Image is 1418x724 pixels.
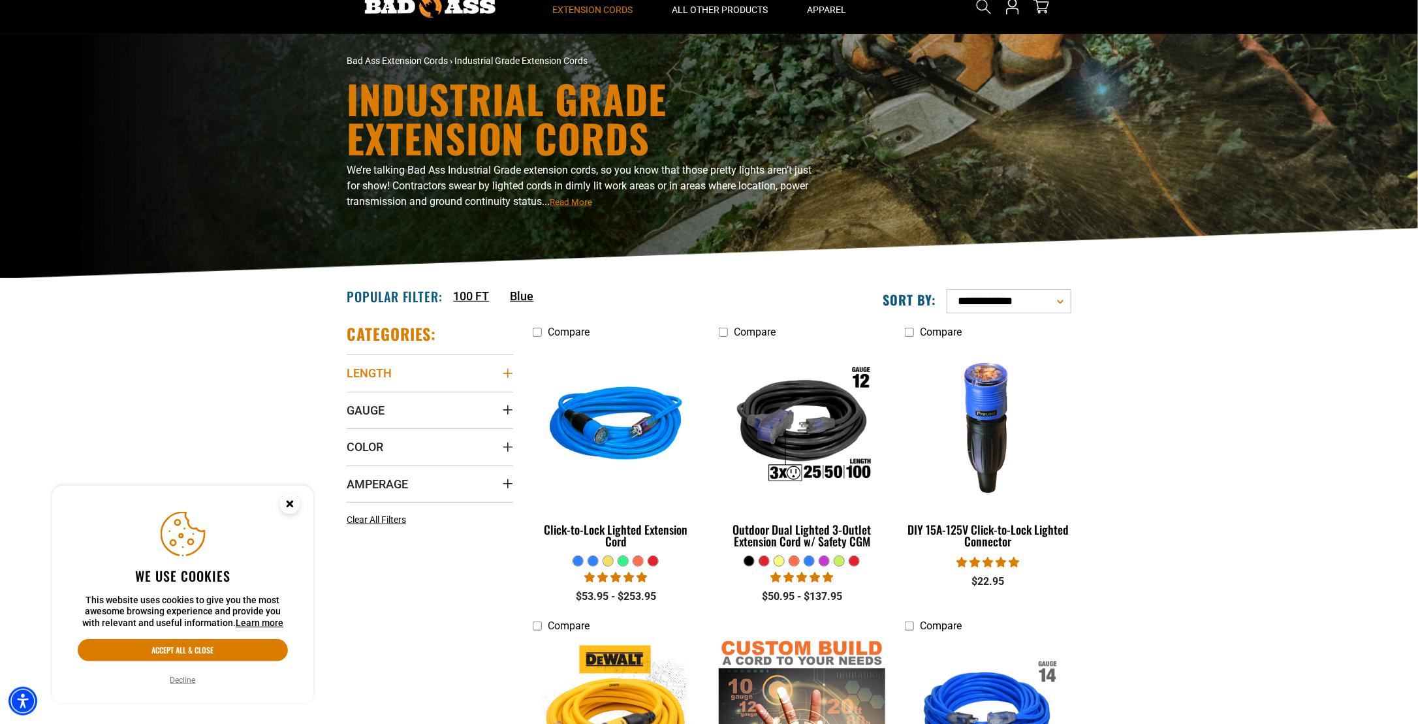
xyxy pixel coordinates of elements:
[719,351,884,501] img: Outdoor Dual Lighted 3-Outlet Extension Cord w/ Safety CGM
[347,324,437,344] h2: Categories:
[347,513,411,527] a: Clear All Filters
[347,428,513,465] summary: Color
[807,4,846,16] span: Apparel
[510,287,533,305] a: Blue
[347,55,448,66] a: Bad Ass Extension Cords
[719,589,885,605] div: $50.95 - $137.95
[672,4,768,16] span: All Other Products
[906,351,1070,501] img: DIY 15A-125V Click-to-Lock Lighted Connector
[548,326,590,338] span: Compare
[883,291,936,308] label: Sort by:
[905,574,1071,590] div: $22.95
[533,524,699,547] div: Click-to-Lock Lighted Extension Cord
[78,639,288,661] button: Accept all & close
[8,687,37,716] div: Accessibility Menu
[450,55,452,66] span: ›
[166,674,200,687] button: Decline
[734,326,776,338] span: Compare
[905,345,1071,555] a: DIY 15A-125V Click-to-Lock Lighted Connector DIY 15A-125V Click-to-Lock Lighted Connector
[347,392,513,428] summary: Gauge
[347,163,823,210] p: We’re talking Bad Ass Industrial Grade extension cords, so you know that those pretty lights aren...
[347,477,408,492] span: Amperage
[719,345,885,555] a: Outdoor Dual Lighted 3-Outlet Extension Cord w/ Safety CGM Outdoor Dual Lighted 3-Outlet Extensio...
[584,571,647,584] span: 4.87 stars
[534,351,699,501] img: blue
[905,524,1071,547] div: DIY 15A-125V Click-to-Lock Lighted Connector
[347,354,513,391] summary: Length
[347,288,443,305] h2: Popular Filter:
[347,366,392,381] span: Length
[347,403,385,418] span: Gauge
[548,620,590,632] span: Compare
[920,326,962,338] span: Compare
[347,465,513,502] summary: Amperage
[719,524,885,547] div: Outdoor Dual Lighted 3-Outlet Extension Cord w/ Safety CGM
[236,618,283,628] a: Learn more
[347,79,823,157] h1: Industrial Grade Extension Cords
[956,556,1019,569] span: 4.84 stars
[52,486,313,704] aside: Cookie Consent
[454,55,588,66] span: Industrial Grade Extension Cords
[552,4,633,16] span: Extension Cords
[550,197,592,207] span: Read More
[78,595,288,629] p: This website uses cookies to give you the most awesome browsing experience and provide you with r...
[533,345,699,555] a: blue Click-to-Lock Lighted Extension Cord
[453,287,489,305] a: 100 FT
[347,54,823,68] nav: breadcrumbs
[770,571,833,584] span: 4.80 stars
[347,439,383,454] span: Color
[78,567,288,584] h2: We use cookies
[920,620,962,632] span: Compare
[347,514,406,525] span: Clear All Filters
[533,589,699,605] div: $53.95 - $253.95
